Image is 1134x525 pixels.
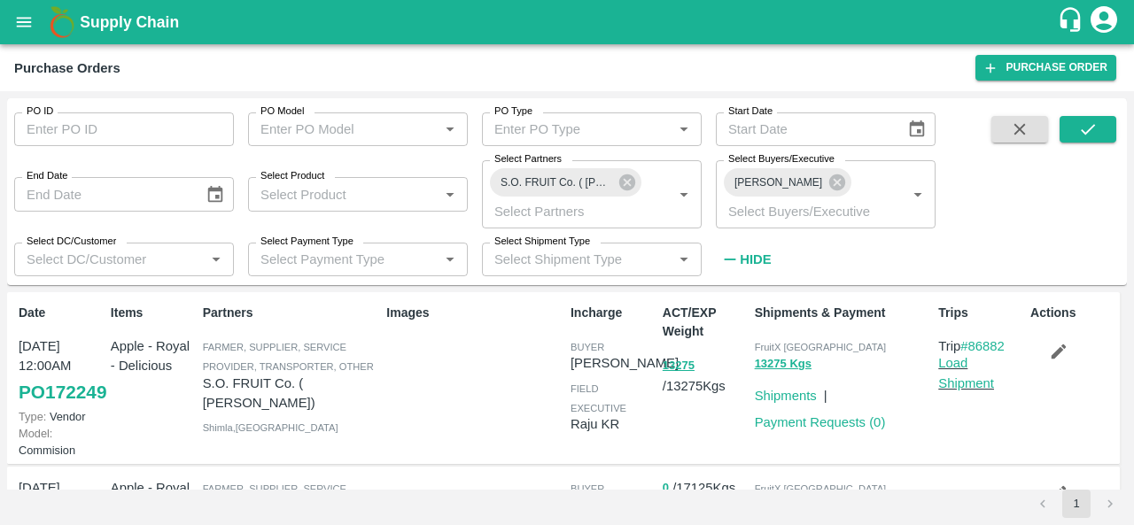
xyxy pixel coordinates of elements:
[487,248,667,271] input: Select Shipment Type
[960,339,1005,353] a: #86882
[728,104,773,119] label: Start Date
[439,248,462,271] button: Open
[203,374,380,413] p: S.O. FRUIT Co. ( [PERSON_NAME])
[571,353,679,373] p: [PERSON_NAME]
[494,104,532,119] label: PO Type
[672,118,695,141] button: Open
[14,57,120,80] div: Purchase Orders
[19,410,46,423] span: Type:
[755,342,887,352] span: FruitX [GEOGRAPHIC_DATA]
[571,304,656,322] p: Incharge
[672,248,695,271] button: Open
[260,235,353,249] label: Select Payment Type
[728,152,835,166] label: Select Buyers/Executive
[494,235,590,249] label: Select Shipment Type
[386,304,563,322] p: Images
[439,118,462,141] button: Open
[716,244,776,274] button: Hide
[938,356,994,390] a: Load Shipment
[27,169,67,183] label: End Date
[663,355,748,396] p: / 13275 Kgs
[663,478,669,498] button: 0
[663,304,748,341] p: ACT/EXP Weight
[4,2,44,42] button: open drawer
[253,248,410,271] input: Select Payment Type
[487,118,644,141] input: Enter PO Type
[721,199,878,222] input: Select Buyers/Executive
[14,112,234,146] input: Enter PO ID
[253,182,433,205] input: Select Product
[19,376,106,408] a: PO172249
[663,356,695,376] button: 13275
[439,183,462,206] button: Open
[253,118,410,141] input: Enter PO Model
[14,177,191,211] input: End Date
[906,183,929,206] button: Open
[27,104,53,119] label: PO ID
[19,425,104,459] p: Commision
[203,304,380,322] p: Partners
[716,112,893,146] input: Start Date
[740,252,771,266] strong: Hide
[938,336,1023,356] p: Trip
[755,415,886,429] a: Payment Requests (0)
[1057,6,1088,38] div: customer-support
[203,422,338,433] span: Shimla , [GEOGRAPHIC_DATA]
[975,55,1116,81] a: Purchase Order
[205,248,228,271] button: Open
[1088,4,1120,41] div: account of current user
[672,183,695,206] button: Open
[938,487,1023,506] p: Trip
[260,169,324,183] label: Select Product
[571,414,656,434] p: Raju KR
[19,408,104,425] p: Vendor
[19,304,104,322] p: Date
[203,342,374,372] span: Farmer, Supplier, Service Provider, Transporter, Other
[1030,304,1115,322] p: Actions
[494,152,562,166] label: Select Partners
[111,336,196,376] p: Apple - Royal - Delicious
[490,174,623,192] span: S.O. FRUIT Co. ( [PERSON_NAME])-[PERSON_NAME], Shimla-7807720600
[487,199,644,222] input: Select Partners
[817,379,827,405] div: |
[1062,490,1091,518] button: page 1
[490,168,641,197] div: S.O. FRUIT Co. ( [PERSON_NAME])-[PERSON_NAME], Shimla-7807720600
[900,112,934,146] button: Choose date
[44,4,80,40] img: logo
[260,104,305,119] label: PO Model
[80,13,179,31] b: Supply Chain
[755,354,812,374] button: 13275 Kgs
[724,168,851,197] div: [PERSON_NAME]
[19,427,52,440] span: Model:
[80,10,1057,35] a: Supply Chain
[203,483,374,513] span: Farmer, Supplier, Service Provider, Transporter, Other
[724,174,833,192] span: [PERSON_NAME]
[755,304,932,322] p: Shipments & Payment
[755,389,817,403] a: Shipments
[27,235,116,249] label: Select DC/Customer
[198,178,232,212] button: Choose date
[19,336,104,376] p: [DATE] 12:00AM
[571,342,604,352] span: buyer
[19,248,199,271] input: Select DC/Customer
[1026,490,1127,518] nav: pagination navigation
[663,478,748,498] p: / 17125 Kgs
[111,304,196,322] p: Items
[571,483,604,494] span: buyer
[938,304,1023,322] p: Trips
[755,483,887,494] span: FruitX [GEOGRAPHIC_DATA]
[19,478,104,518] p: [DATE] 12:00AM
[571,383,626,413] span: field executive
[111,478,196,518] p: Apple - Royal - Delicious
